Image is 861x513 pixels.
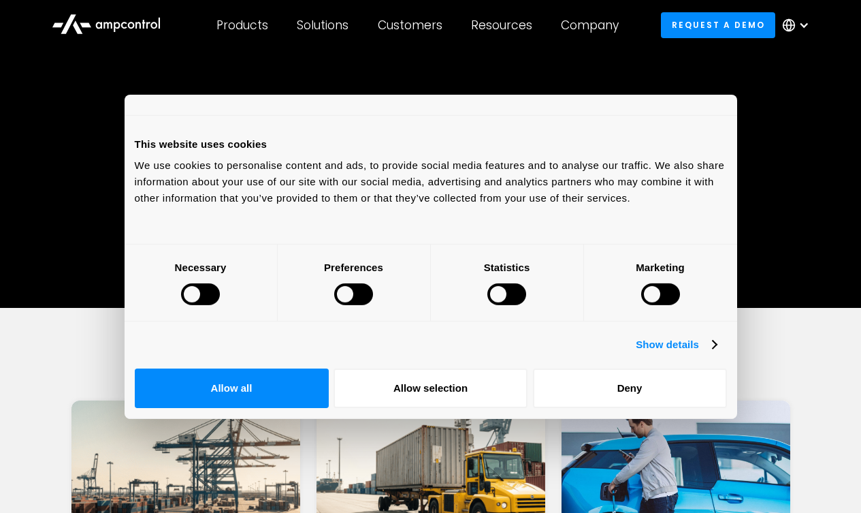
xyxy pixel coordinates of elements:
strong: Statistics [484,262,530,273]
strong: Marketing [636,262,685,273]
strong: Necessary [175,262,227,273]
div: Resources [471,18,532,33]
div: Customers [378,18,442,33]
div: Company [561,18,619,33]
div: This website uses cookies [135,136,727,152]
div: Products [216,18,268,33]
button: Allow selection [334,369,527,408]
div: We use cookies to personalise content and ads, to provide social media features and to analyse ou... [135,157,727,206]
a: Show details [636,337,716,353]
div: Solutions [297,18,348,33]
strong: Preferences [324,262,383,273]
button: Allow all [135,369,329,408]
a: Request a demo [661,12,775,37]
button: Deny [533,369,727,408]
